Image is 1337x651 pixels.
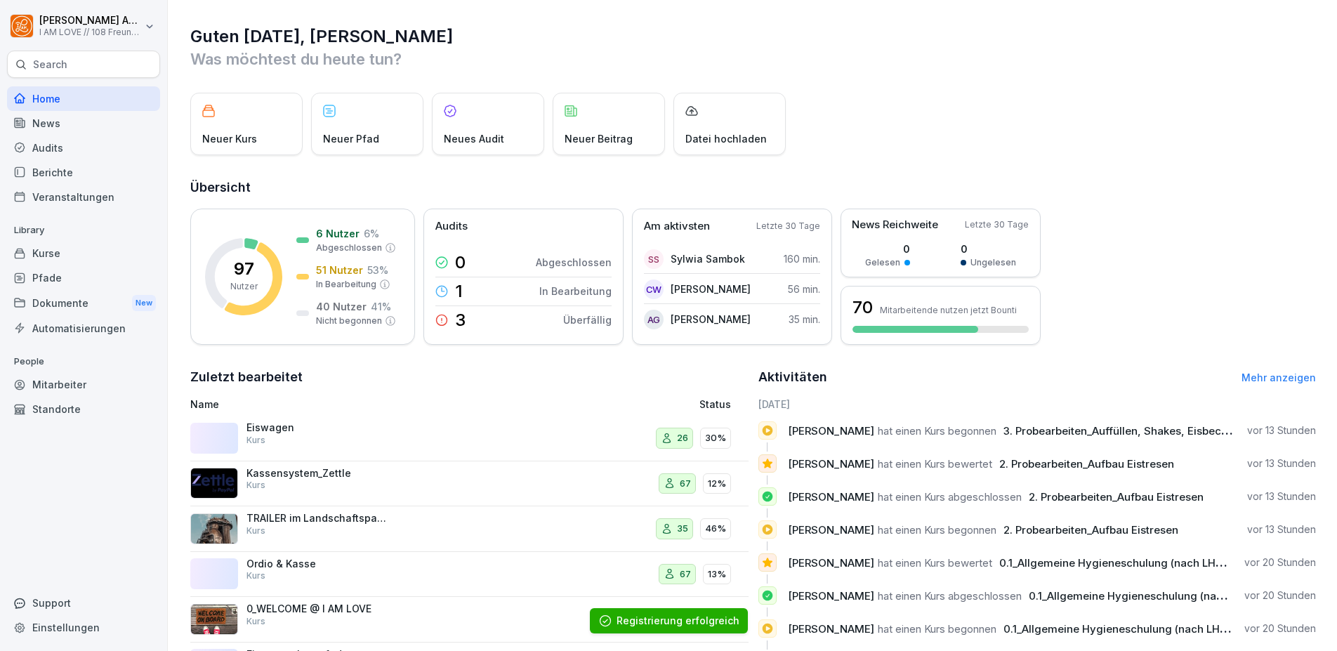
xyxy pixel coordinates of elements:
[7,397,160,421] a: Standorte
[644,310,664,329] div: AG
[1029,589,1282,603] span: 0.1_Allgemeine Hygieneschulung (nach LHMV §4)
[190,506,749,552] a: TRAILER im Landschaftspark [GEOGRAPHIC_DATA]Kurs3546%
[7,591,160,615] div: Support
[1244,622,1316,636] p: vor 20 Stunden
[677,522,688,536] p: 35
[1247,423,1316,438] p: vor 13 Stunden
[617,614,739,628] div: Registrierung erfolgreich
[536,255,612,270] p: Abgeschlossen
[455,283,463,300] p: 1
[865,256,900,269] p: Gelesen
[246,570,265,582] p: Kurs
[435,218,468,235] p: Audits
[455,312,466,329] p: 3
[190,468,238,499] img: dt8crv00tu0s9qoedeaoduds.png
[685,131,767,146] p: Datei hochladen
[7,316,160,341] a: Automatisierungen
[756,220,820,232] p: Letzte 30 Tage
[788,589,874,603] span: [PERSON_NAME]
[246,615,265,628] p: Kurs
[444,131,504,146] p: Neues Audit
[671,251,745,266] p: Sylwia Sambok
[708,477,726,491] p: 12%
[789,312,820,327] p: 35 min.
[671,282,751,296] p: [PERSON_NAME]
[852,217,938,233] p: News Reichweite
[316,278,376,291] p: In Bearbeitung
[190,367,749,387] h2: Zuletzt bearbeitet
[190,178,1316,197] h2: Übersicht
[7,265,160,290] a: Pfade
[1247,456,1316,471] p: vor 13 Stunden
[132,295,156,311] div: New
[7,615,160,640] div: Einstellungen
[788,490,874,504] span: [PERSON_NAME]
[644,280,664,299] div: cw
[539,284,612,298] p: In Bearbeitung
[680,477,691,491] p: 67
[644,249,664,269] div: SS
[190,513,238,544] img: kkln8dx83xkcgh22fomaszlz.png
[1244,588,1316,603] p: vor 20 Stunden
[7,185,160,209] a: Veranstaltungen
[39,15,142,27] p: [PERSON_NAME] Andrée
[708,567,726,581] p: 13%
[699,397,731,412] p: Status
[190,25,1316,48] h1: Guten [DATE], [PERSON_NAME]
[970,256,1016,269] p: Ungelesen
[190,461,749,507] a: Kassensystem_ZettleKurs6712%
[1247,489,1316,504] p: vor 13 Stunden
[316,315,382,327] p: Nicht begonnen
[230,280,258,293] p: Nutzer
[371,299,391,314] p: 41 %
[190,397,540,412] p: Name
[316,242,382,254] p: Abgeschlossen
[1003,622,1257,636] span: 0.1_Allgemeine Hygieneschulung (nach LHMV §4)
[39,27,142,37] p: I AM LOVE // 108 Freunde GmbH
[246,512,387,525] p: TRAILER im Landschaftspark [GEOGRAPHIC_DATA]
[705,431,726,445] p: 30%
[563,313,612,327] p: Überfällig
[7,160,160,185] a: Berichte
[878,556,992,570] span: hat einen Kurs bewertet
[7,86,160,111] a: Home
[999,457,1174,471] span: 2. Probearbeiten_Aufbau Eistresen
[323,131,379,146] p: Neuer Pfad
[234,261,254,277] p: 97
[7,136,160,160] a: Audits
[878,523,996,537] span: hat einen Kurs begonnen
[367,263,388,277] p: 53 %
[788,523,874,537] span: [PERSON_NAME]
[190,416,749,461] a: EiswagenKurs2630%
[7,111,160,136] a: News
[246,434,265,447] p: Kurs
[455,254,466,271] p: 0
[7,290,160,316] div: Dokumente
[1247,522,1316,537] p: vor 13 Stunden
[246,558,387,570] p: Ordio & Kasse
[852,296,873,320] h3: 70
[965,218,1029,231] p: Letzte 30 Tage
[788,457,874,471] span: [PERSON_NAME]
[1241,371,1316,383] a: Mehr anzeigen
[1003,424,1276,438] span: 3. Probearbeiten_Auffüllen, Shakes, Eisbecher, Sahne
[671,312,751,327] p: [PERSON_NAME]
[878,622,996,636] span: hat einen Kurs begonnen
[878,490,1022,504] span: hat einen Kurs abgeschlossen
[7,241,160,265] a: Kurse
[1003,523,1178,537] span: 2. Probearbeiten_Aufbau Eistresen
[190,597,749,643] a: 0_WELCOME @ I AM LOVEKurs9719%
[878,589,1022,603] span: hat einen Kurs abgeschlossen
[246,525,265,537] p: Kurs
[758,367,827,387] h2: Aktivitäten
[246,603,387,615] p: 0_WELCOME @ I AM LOVE
[190,552,749,598] a: Ordio & KasseKurs6713%
[33,58,67,72] p: Search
